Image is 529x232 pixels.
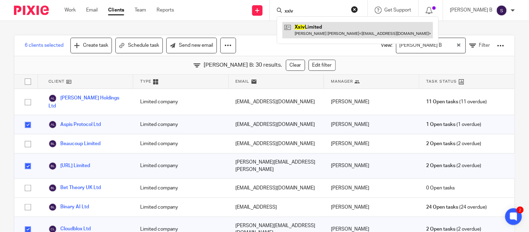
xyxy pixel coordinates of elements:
[133,115,228,134] div: Limited company
[229,89,324,115] div: [EMAIL_ADDRESS][DOMAIN_NAME]
[426,98,459,105] span: 11 Open tasks
[48,203,57,211] img: svg%3E
[86,7,98,14] a: Email
[48,162,57,170] img: svg%3E
[25,42,63,49] span: 6 clients selected
[426,185,455,192] span: 0 Open tasks
[229,179,324,197] div: [EMAIL_ADDRESS][DOMAIN_NAME]
[324,198,419,217] div: [PERSON_NAME]
[48,162,90,170] a: [URL] Limited
[396,38,466,53] div: Search for option
[496,5,507,16] img: svg%3E
[371,35,504,56] div: View:
[479,43,490,48] span: Filter
[229,154,324,178] div: [PERSON_NAME][EMAIL_ADDRESS][PERSON_NAME]
[48,120,101,129] a: Aspis Protocol Ltd
[48,184,57,192] img: svg%3E
[426,121,456,128] span: 1 Open tasks
[324,179,419,197] div: [PERSON_NAME]
[229,115,324,134] div: [EMAIL_ADDRESS][DOMAIN_NAME]
[115,38,163,53] a: Schedule task
[331,78,353,84] span: Manager
[133,198,228,217] div: Limited company
[229,198,324,217] div: [EMAIL_ADDRESS]
[426,204,487,211] span: (24 overdue)
[204,61,282,69] span: [PERSON_NAME] B: 30 results.
[14,6,49,15] img: Pixie
[21,75,35,88] input: Select all
[135,7,146,14] a: Team
[236,78,250,84] span: Email
[48,120,57,129] img: svg%3E
[324,154,419,178] div: [PERSON_NAME]
[444,39,455,52] input: Search for option
[133,154,228,178] div: Limited company
[517,207,524,214] div: 2
[385,8,411,13] span: Get Support
[48,78,65,84] span: Client
[48,184,101,192] a: Bet Theory UK Ltd
[309,60,336,71] a: Edit filter
[166,38,217,53] a: Send new email
[48,140,57,148] img: svg%3E
[426,121,482,128] span: (1 overdue)
[65,7,76,14] a: Work
[426,98,487,105] span: (11 overdue)
[48,94,126,110] a: [PERSON_NAME] Holdings Ltd
[133,89,228,115] div: Limited company
[48,94,57,103] img: svg%3E
[324,134,419,153] div: [PERSON_NAME]
[48,140,100,148] a: Beaucoup Limited
[108,7,124,14] a: Clients
[286,60,305,71] a: Clear
[426,162,456,169] span: 2 Open tasks
[70,38,112,53] a: Create task
[457,43,461,48] button: Clear Selected
[426,140,456,147] span: 2 Open tasks
[324,115,419,134] div: [PERSON_NAME]
[426,78,457,84] span: Task Status
[426,140,482,147] span: (2 overdue)
[229,134,324,153] div: [EMAIL_ADDRESS][DOMAIN_NAME]
[133,134,228,153] div: Limited company
[284,8,347,15] input: Search
[426,204,459,211] span: 24 Open tasks
[133,179,228,197] div: Limited company
[398,39,444,52] span: [PERSON_NAME] B
[351,6,358,13] button: Clear
[426,162,482,169] span: (2 overdue)
[324,89,419,115] div: [PERSON_NAME]
[48,203,89,211] a: Binary AI Ltd
[157,7,174,14] a: Reports
[450,7,493,14] p: [PERSON_NAME] B
[140,78,151,84] span: Type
